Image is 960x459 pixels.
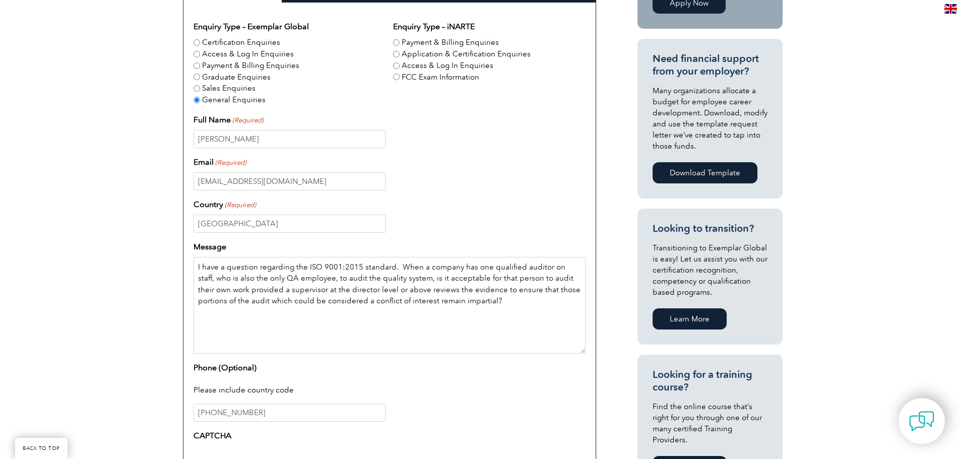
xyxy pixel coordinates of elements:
span: (Required) [214,158,246,168]
label: Sales Enquiries [202,83,255,94]
label: Message [194,241,226,253]
legend: Enquiry Type – iNARTE [393,21,475,33]
label: FCC Exam Information [402,72,479,83]
a: Learn More [653,308,727,330]
label: General Enquiries [202,94,266,106]
p: Transitioning to Exemplar Global is easy! Let us assist you with our certification recognition, c... [653,242,767,298]
label: Application & Certification Enquiries [402,48,531,60]
p: Many organizations allocate a budget for employee career development. Download, modify and use th... [653,85,767,152]
img: contact-chat.png [909,409,934,434]
label: Country [194,199,256,211]
img: en [944,4,957,14]
div: Please include country code [194,378,586,404]
h3: Looking for a training course? [653,368,767,394]
label: Phone (Optional) [194,362,257,374]
h3: Looking to transition? [653,222,767,235]
span: (Required) [231,115,264,125]
legend: Enquiry Type – Exemplar Global [194,21,309,33]
label: Email [194,156,246,168]
h3: Need financial support from your employer? [653,52,767,78]
label: CAPTCHA [194,430,231,442]
label: Full Name [194,114,264,126]
p: Find the online course that’s right for you through one of our many certified Training Providers. [653,401,767,445]
label: Payment & Billing Enquiries [202,60,299,72]
label: Certification Enquiries [202,37,280,48]
a: Download Template [653,162,757,183]
label: Graduate Enquiries [202,72,271,83]
label: Access & Log In Enquiries [202,48,294,60]
a: BACK TO TOP [15,438,68,459]
label: Access & Log In Enquiries [402,60,493,72]
span: (Required) [224,200,256,210]
label: Payment & Billing Enquiries [402,37,499,48]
